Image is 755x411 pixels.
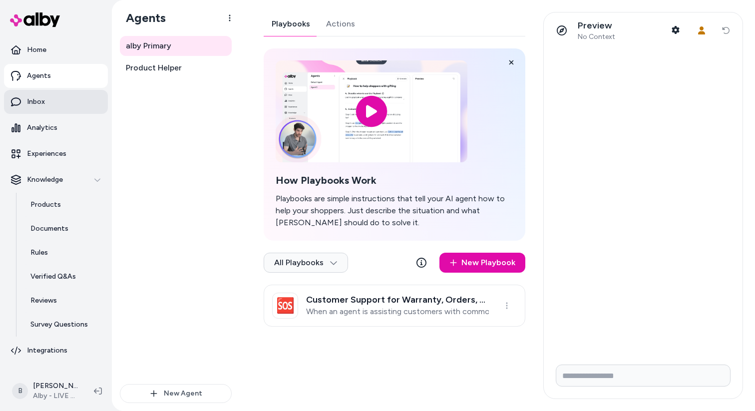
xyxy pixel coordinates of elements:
[4,168,108,192] button: Knowledge
[120,384,232,403] button: New Agent
[30,296,57,306] p: Reviews
[306,307,489,317] p: When an agent is assisting customers with common support scenarios such as warranty inquiries, or...
[27,123,57,133] p: Analytics
[27,346,67,356] p: Integrations
[20,193,108,217] a: Products
[272,293,298,319] div: 🆘
[578,32,615,41] span: No Context
[264,12,318,36] a: Playbooks
[10,12,60,27] img: alby Logo
[30,320,88,330] p: Survey Questions
[33,391,78,401] span: Alby - LIVE on [DOMAIN_NAME]
[4,116,108,140] a: Analytics
[20,217,108,241] a: Documents
[20,289,108,313] a: Reviews
[30,272,76,282] p: Verified Q&As
[27,97,45,107] p: Inbox
[20,265,108,289] a: Verified Q&As
[4,90,108,114] a: Inbox
[318,12,363,36] a: Actions
[27,45,46,55] p: Home
[126,62,182,74] span: Product Helper
[30,224,68,234] p: Documents
[4,142,108,166] a: Experiences
[306,295,489,305] h3: Customer Support for Warranty, Orders, and Returns
[27,149,66,159] p: Experiences
[118,10,166,25] h1: Agents
[6,375,86,407] button: B[PERSON_NAME]Alby - LIVE on [DOMAIN_NAME]
[556,365,731,387] input: Write your prompt here
[4,64,108,88] a: Agents
[439,253,525,273] a: New Playbook
[20,313,108,337] a: Survey Questions
[12,383,28,399] span: B
[578,20,615,31] p: Preview
[33,381,78,391] p: [PERSON_NAME]
[27,175,63,185] p: Knowledge
[27,71,51,81] p: Agents
[276,193,513,229] p: Playbooks are simple instructions that tell your AI agent how to help your shoppers. Just describ...
[126,40,171,52] span: alby Primary
[264,285,525,327] a: 🆘Customer Support for Warranty, Orders, and ReturnsWhen an agent is assisting customers with comm...
[30,248,48,258] p: Rules
[4,339,108,363] a: Integrations
[4,38,108,62] a: Home
[264,253,348,273] button: All Playbooks
[20,241,108,265] a: Rules
[120,36,232,56] a: alby Primary
[274,258,338,268] span: All Playbooks
[30,200,61,210] p: Products
[120,58,232,78] a: Product Helper
[276,174,513,187] h2: How Playbooks Work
